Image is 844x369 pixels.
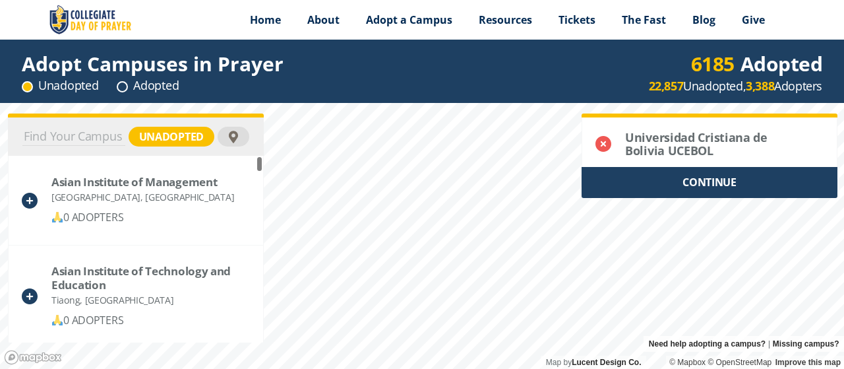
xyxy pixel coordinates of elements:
div: Asian Institute of Management [51,175,234,189]
div: Adopted [691,55,823,72]
div: Map by [541,356,646,369]
a: Need help adopting a campus? [649,336,766,352]
div: 0 ADOPTERS [51,209,234,226]
div: [GEOGRAPHIC_DATA], [GEOGRAPHIC_DATA] [51,189,234,205]
a: Improve this map [775,358,841,367]
a: The Fast [609,3,679,36]
strong: 22,857 [649,78,684,94]
span: Tickets [558,13,595,27]
a: Missing campus? [773,336,839,352]
img: 🙏 [52,212,63,222]
strong: 3,388 [746,78,774,94]
div: unadopted [129,127,214,147]
div: Adopted [117,77,179,94]
div: Universidad Cristiana de Bolivia UCEBOL [625,131,797,157]
span: Home [250,13,281,27]
span: The Fast [622,13,666,27]
div: Asian Institute of Technology and Education [51,264,249,292]
a: Mapbox logo [4,350,62,365]
a: About [294,3,353,36]
span: About [307,13,340,27]
span: Blog [692,13,715,27]
div: Tiaong, [GEOGRAPHIC_DATA] [51,292,249,308]
div: | [644,336,844,352]
a: Resources [466,3,545,36]
a: Give [729,3,778,36]
a: Blog [679,3,729,36]
a: Home [237,3,294,36]
a: Lucent Design Co. [572,358,641,367]
div: Unadopted [22,77,98,94]
a: Adopt a Campus [353,3,466,36]
div: Unadopted, Adopters [649,78,822,94]
div: CONTINUE [582,167,837,198]
a: Tickets [545,3,609,36]
div: 0 ADOPTERS [51,312,249,329]
div: Adopt Campuses in Prayer [22,55,284,72]
span: Resources [479,13,532,27]
div: 6185 [691,55,735,72]
a: OpenStreetMap [708,358,771,367]
span: Give [742,13,765,27]
input: Find Your Campus [22,127,125,146]
img: 🙏 [52,315,63,325]
span: Adopt a Campus [366,13,452,27]
a: Mapbox [669,358,706,367]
